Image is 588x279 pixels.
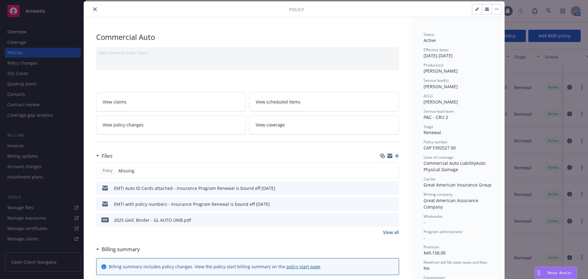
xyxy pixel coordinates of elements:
[249,92,399,111] a: View scheduled items
[391,201,397,207] button: preview file
[424,32,434,37] span: Status
[424,219,425,225] span: -
[114,201,270,207] div: EMTI with policy numbers - Insurance Program Renewal is bound eff [DATE]
[424,93,433,99] span: AC(s)
[391,217,397,223] button: preview file
[381,201,386,207] button: download file
[424,78,449,83] span: Service lead(s)
[286,264,320,270] a: policy start page
[383,229,399,236] a: View all
[101,168,114,173] span: Policy
[424,47,449,52] span: Effective dates
[424,109,454,114] span: Service lead team
[424,244,439,250] span: Premium
[424,145,456,151] span: CAP F392527 00
[424,235,425,240] span: -
[114,217,191,223] div: 2025 GAIC Binder - GL AUTO UMB.pdf
[424,182,492,188] span: Great American Insurance Group
[249,115,399,134] a: View coverage
[96,152,112,160] div: Files
[96,115,246,134] a: View policy changes
[119,168,134,174] span: Missing
[102,152,112,160] h3: Files
[103,99,126,105] span: View claims
[424,250,446,256] span: $49,158.00
[256,122,285,128] span: View coverage
[96,245,140,253] div: Billing summary
[424,192,452,197] span: Writing company
[381,217,386,223] button: download file
[103,122,144,128] span: View policy changes
[424,84,458,89] span: [PERSON_NAME]
[424,176,436,182] span: Carrier
[424,114,448,120] span: P&C - CRU 2
[91,6,99,13] button: close
[381,185,386,191] button: download file
[535,267,543,279] div: Drag to move
[424,265,429,271] span: No
[424,260,487,265] span: Newfront will file state taxes and fees
[424,68,458,74] span: [PERSON_NAME]
[289,6,304,13] span: Policy
[109,263,322,270] div: Billing summary includes policy changes. View the policy start billing summary on the .
[424,124,433,129] span: Stage
[535,267,577,279] button: Nova Assist
[96,32,399,42] div: Commercial Auto
[424,229,463,234] span: Program administrator
[424,47,492,59] div: [DATE] - [DATE]
[424,160,487,172] span: Auto Physical Damage
[424,62,443,68] span: Producer(s)
[102,245,140,253] h3: Billing summary
[99,50,397,56] div: Add internal notes here...
[101,217,109,222] span: pdf
[96,92,246,111] a: View claims
[424,99,458,105] span: [PERSON_NAME]
[424,130,441,135] span: Renewal
[424,160,476,166] span: Commercial Auto Liability
[424,198,480,210] span: Great American Assurance Company
[424,139,448,145] span: Policy number
[114,185,275,191] div: EMTI Auto ID Cards attached - Insurance Program Renewal is bound eff [DATE]
[424,214,443,219] span: Wholesaler
[424,37,436,43] span: Active
[391,185,397,191] button: preview file
[548,270,572,275] span: Nova Assist
[424,155,454,160] span: Lines of coverage
[256,99,300,105] span: View scheduled items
